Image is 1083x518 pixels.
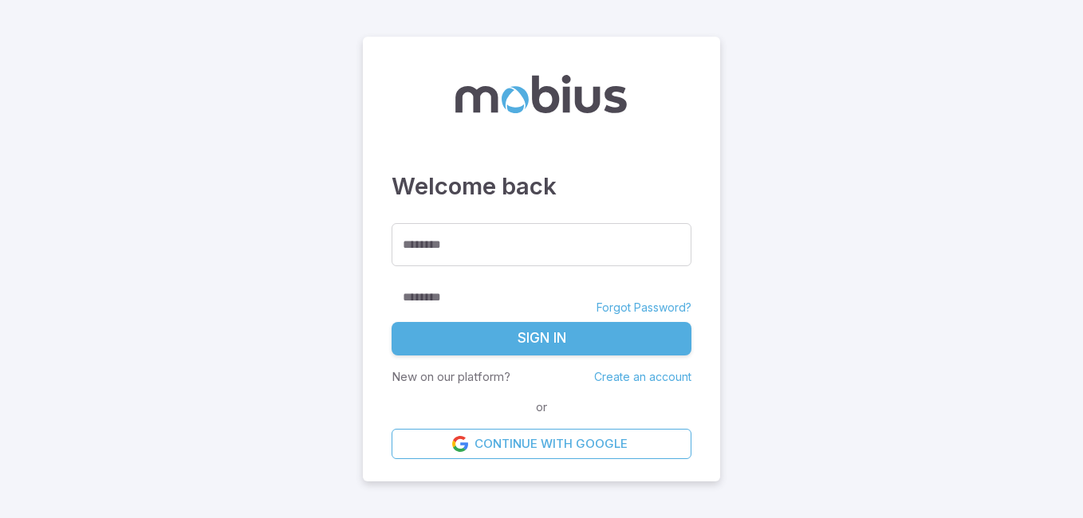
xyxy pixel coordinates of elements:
button: Sign In [392,322,691,355]
a: Create an account [594,370,691,383]
a: Forgot Password? [597,300,691,316]
p: New on our platform? [392,368,510,386]
span: or [532,398,551,416]
a: Continue with Google [392,429,691,459]
h3: Welcome back [392,169,691,204]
